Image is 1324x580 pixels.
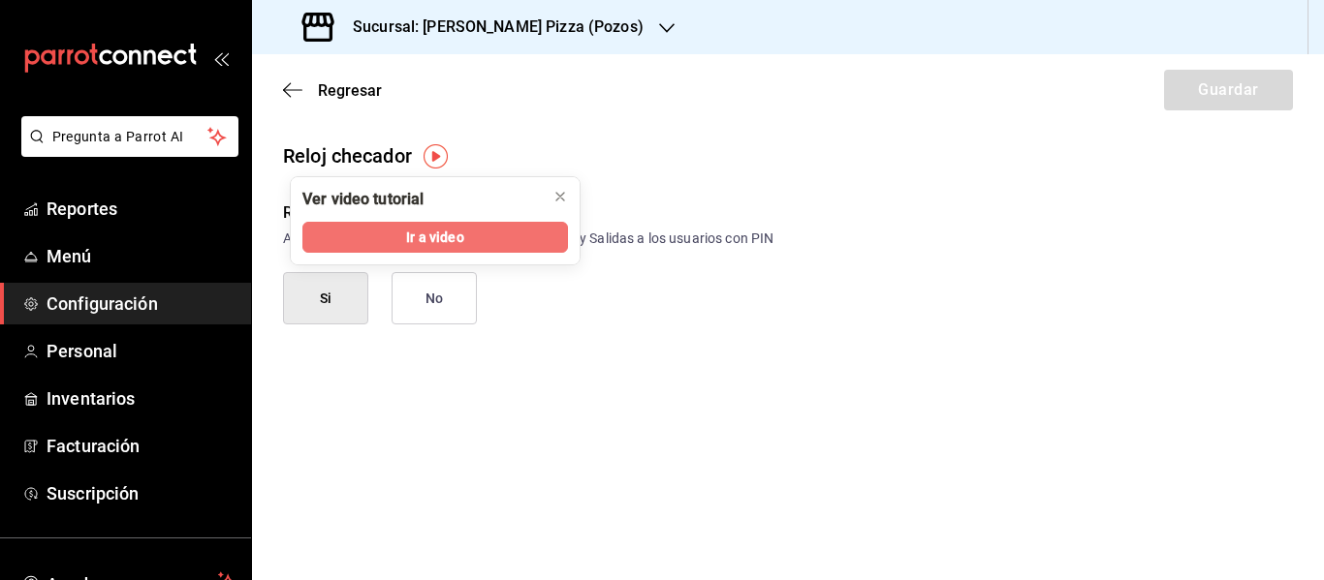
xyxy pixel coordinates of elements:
[283,81,382,100] button: Regresar
[47,290,236,317] span: Configuración
[283,141,412,170] div: Reloj checador
[52,127,208,147] span: Pregunta a Parrot AI
[318,81,382,100] span: Regresar
[283,201,1293,225] div: Reloj checador
[283,229,1293,249] div: Al elegir “Si”, se habilitará el registro de Entradas y Salidas a los usuarios con PIN
[47,243,236,269] span: Menú
[47,433,236,459] span: Facturación
[21,116,238,157] button: Pregunta a Parrot AI
[392,272,477,324] button: No
[213,50,229,66] button: open_drawer_menu
[47,338,236,364] span: Personal
[47,480,236,506] span: Suscripción
[47,385,236,412] span: Inventarios
[14,140,238,161] a: Pregunta a Parrot AI
[283,272,368,324] button: Si
[424,144,448,168] img: Tooltip marker
[302,189,424,210] div: Ver video tutorial
[302,222,568,253] button: Ir a video
[337,15,644,39] h3: Sucursal: [PERSON_NAME] Pizza (Pozos)
[545,181,576,212] button: close
[406,228,463,248] span: Ir a video
[47,196,236,222] span: Reportes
